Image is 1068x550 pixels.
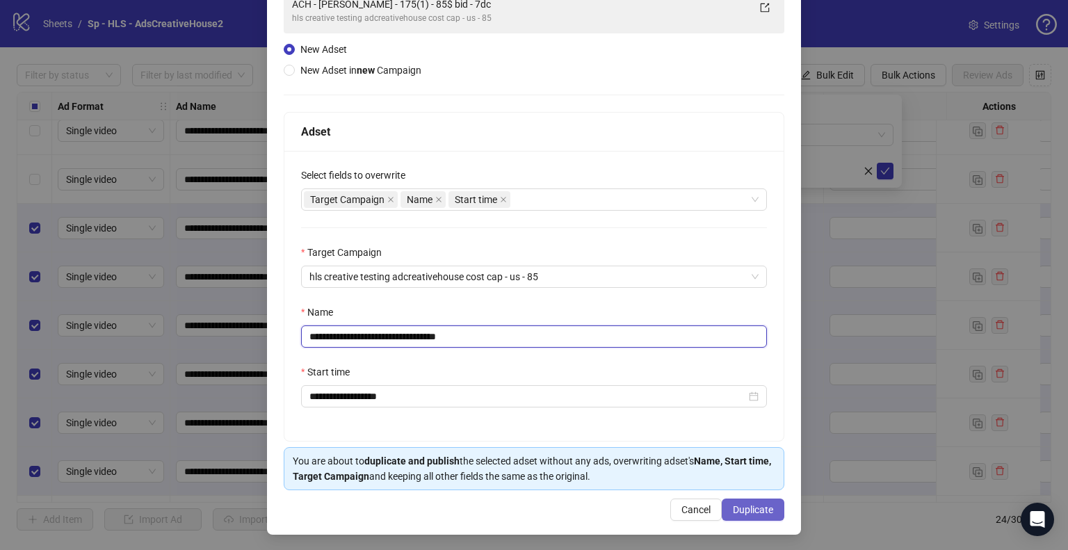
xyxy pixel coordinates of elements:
[301,305,342,320] label: Name
[1021,503,1054,536] div: Open Intercom Messenger
[357,65,375,76] strong: new
[301,245,391,260] label: Target Campaign
[448,191,510,208] span: Start time
[301,168,414,183] label: Select fields to overwrite
[733,504,773,515] span: Duplicate
[435,196,442,203] span: close
[301,325,767,348] input: Name
[407,192,432,207] span: Name
[301,364,359,380] label: Start time
[300,44,347,55] span: New Adset
[681,504,711,515] span: Cancel
[500,196,507,203] span: close
[309,266,759,287] span: hls creative testing adcreativehouse cost cap - us - 85
[760,3,770,13] span: export
[304,191,398,208] span: Target Campaign
[722,499,784,521] button: Duplicate
[364,455,460,467] strong: duplicate and publish
[301,123,767,140] div: Adset
[292,12,748,25] div: hls creative testing adcreativehouse cost cap - us - 85
[455,192,497,207] span: Start time
[400,191,446,208] span: Name
[670,499,722,521] button: Cancel
[300,65,421,76] span: New Adset in Campaign
[387,196,394,203] span: close
[293,453,775,484] div: You are about to the selected adset without any ads, overwriting adset's and keeping all other fi...
[310,192,385,207] span: Target Campaign
[293,455,771,482] strong: Name, Start time, Target Campaign
[309,389,746,404] input: Start time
